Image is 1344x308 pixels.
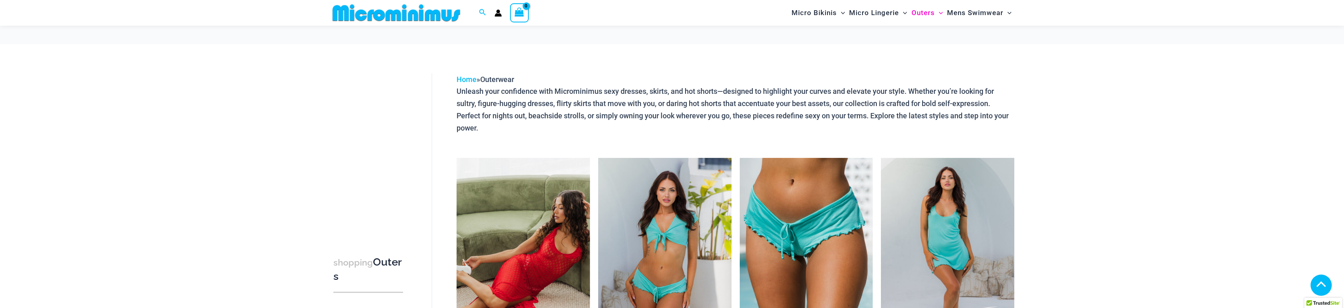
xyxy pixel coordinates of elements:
p: Unleash your confidence with Microminimus sexy dresses, skirts, and hot shorts—designed to highli... [457,85,1014,134]
span: Menu Toggle [935,2,943,23]
span: Mens Swimwear [947,2,1003,23]
a: View Shopping Cart, empty [510,3,529,22]
a: Search icon link [479,8,486,18]
span: » [457,75,514,84]
img: MM SHOP LOGO FLAT [329,4,464,22]
span: shopping [333,257,373,268]
a: Micro LingerieMenu ToggleMenu Toggle [847,2,909,23]
a: OutersMenu ToggleMenu Toggle [909,2,945,23]
span: Menu Toggle [1003,2,1011,23]
span: Micro Bikinis [792,2,837,23]
h3: Outers [333,255,403,284]
span: Menu Toggle [837,2,845,23]
span: Outers [912,2,935,23]
iframe: TrustedSite Certified [333,67,407,230]
a: Micro BikinisMenu ToggleMenu Toggle [790,2,847,23]
a: Account icon link [495,9,502,17]
span: Micro Lingerie [849,2,899,23]
a: Home [457,75,477,84]
nav: Site Navigation [788,1,1015,24]
span: Menu Toggle [899,2,907,23]
a: Mens SwimwearMenu ToggleMenu Toggle [945,2,1014,23]
span: Outerwear [480,75,514,84]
